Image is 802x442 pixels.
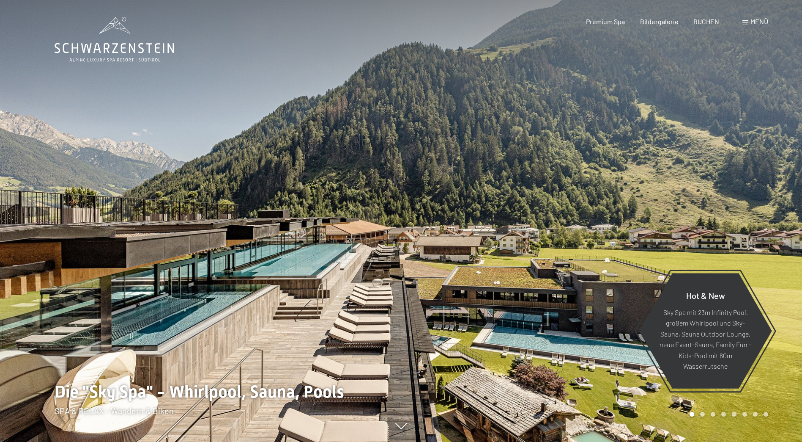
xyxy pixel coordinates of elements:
div: Carousel Page 5 [732,412,736,417]
span: Hot & New [686,290,725,300]
div: Carousel Page 1 (Current Slide) [690,412,694,417]
div: Carousel Page 3 [711,412,715,417]
div: Carousel Page 6 [742,412,747,417]
div: Carousel Page 4 [721,412,726,417]
span: Menü [750,17,768,25]
a: Premium Spa [586,17,625,25]
div: Carousel Pagination [687,412,768,417]
a: Bildergalerie [640,17,679,25]
div: Carousel Page 2 [700,412,705,417]
div: Carousel Page 7 [753,412,758,417]
div: Carousel Page 8 [764,412,768,417]
a: BUCHEN [693,17,719,25]
a: Hot & New Sky Spa mit 23m Infinity Pool, großem Whirlpool und Sky-Sauna, Sauna Outdoor Lounge, ne... [638,273,772,389]
p: Sky Spa mit 23m Infinity Pool, großem Whirlpool und Sky-Sauna, Sauna Outdoor Lounge, neue Event-S... [660,307,751,372]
